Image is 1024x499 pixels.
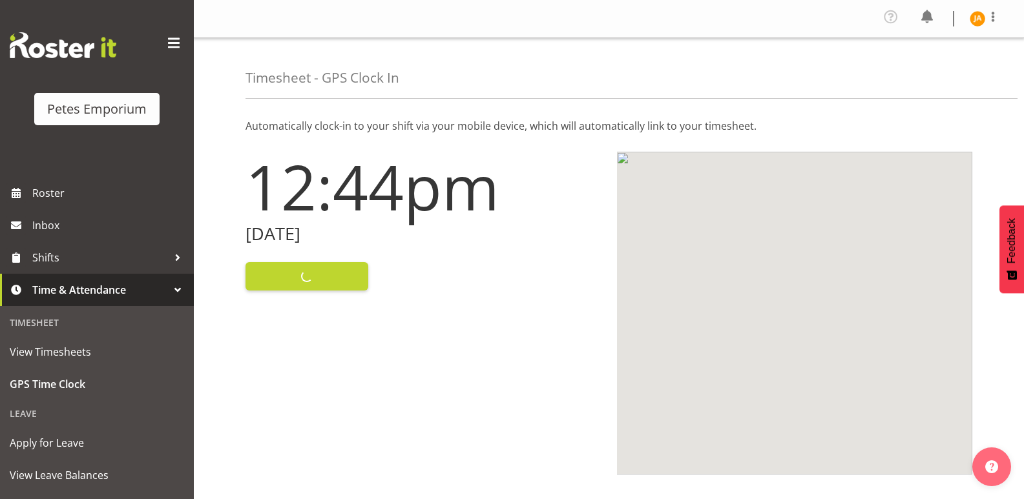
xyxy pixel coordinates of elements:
[246,70,399,85] h4: Timesheet - GPS Clock In
[985,460,998,473] img: help-xxl-2.png
[970,11,985,26] img: jeseryl-armstrong10788.jpg
[246,224,601,244] h2: [DATE]
[10,465,184,485] span: View Leave Balances
[3,309,191,336] div: Timesheet
[1006,218,1018,263] span: Feedback
[32,280,168,300] span: Time & Attendance
[10,342,184,362] span: View Timesheets
[246,152,601,221] h1: 12:44pm
[10,374,184,394] span: GPS Time Clock
[3,368,191,400] a: GPS Time Clock
[999,205,1024,293] button: Feedback - Show survey
[32,216,187,235] span: Inbox
[3,427,191,459] a: Apply for Leave
[3,400,191,427] div: Leave
[47,99,147,119] div: Petes Emporium
[3,459,191,491] a: View Leave Balances
[10,433,184,453] span: Apply for Leave
[3,336,191,368] a: View Timesheets
[10,32,116,58] img: Rosterit website logo
[246,118,972,134] p: Automatically clock-in to your shift via your mobile device, which will automatically link to you...
[32,183,187,203] span: Roster
[32,248,168,267] span: Shifts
